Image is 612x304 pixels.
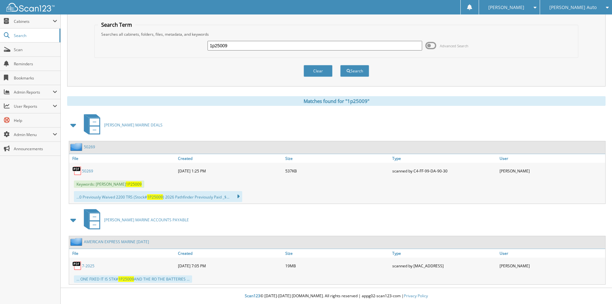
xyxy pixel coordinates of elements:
div: 537KB [284,164,391,177]
span: Bookmarks [14,75,57,81]
a: 50269 [82,168,93,174]
span: Admin Menu [14,132,53,137]
div: 19MB [284,259,391,272]
img: folder2.png [70,238,84,246]
span: 1P25009 [118,276,134,282]
span: Cabinets [14,19,53,24]
span: Scan123 [245,293,260,299]
div: © [DATE]-[DATE] [DOMAIN_NAME]. All rights reserved | appg02-scan123-com | [61,288,612,304]
legend: Search Term [98,21,135,28]
a: Size [284,154,391,163]
span: Admin Reports [14,89,53,95]
div: [PERSON_NAME] [498,259,605,272]
img: PDF.png [72,261,82,271]
div: scanned by C4-FF-99-DA-90-30 [391,164,498,177]
button: Clear [304,65,333,77]
a: [PERSON_NAME] MARINE ACCOUNTS PAYABLE [80,207,189,233]
span: Help [14,118,57,123]
a: [PERSON_NAME] MARINE DEALS [80,112,163,138]
a: Size [284,249,391,258]
a: File [69,154,176,163]
a: User [498,249,605,258]
a: Created [176,154,284,163]
a: AMERICAN EXPRESS MARINE [DATE] [84,239,149,244]
span: [PERSON_NAME] MARINE ACCOUNTS PAYABLE [104,217,189,223]
span: Advanced Search [440,43,468,48]
span: Search [14,33,56,38]
a: 50269 [84,144,95,150]
div: ...0 Previously Waived 2200 TRS (Stock# ) 2026 Pathfinder Previously Paid _$... [74,191,242,202]
span: 1P25009 [147,194,163,200]
div: [DATE] 7:05 PM [176,259,284,272]
div: [PERSON_NAME] [498,164,605,177]
span: 1P25009 [126,181,142,187]
img: folder2.png [70,143,84,151]
a: 7-2025 [82,263,94,269]
span: User Reports [14,104,53,109]
img: scan123-logo-white.svg [6,3,55,12]
div: scanned by [MAC_ADDRESS] [391,259,498,272]
div: Matches found for "1p25009" [67,96,606,106]
div: Searches all cabinets, folders, files, metadata, and keywords [98,32,575,37]
a: User [498,154,605,163]
iframe: Chat Widget [580,273,612,304]
span: [PERSON_NAME] MARINE DEALS [104,122,163,128]
span: [PERSON_NAME] [488,5,524,9]
span: Scan [14,47,57,52]
span: Reminders [14,61,57,67]
a: Type [391,249,498,258]
a: Privacy Policy [404,293,428,299]
a: Created [176,249,284,258]
img: PDF.png [72,166,82,176]
button: Search [340,65,369,77]
div: [DATE] 1:25 PM [176,164,284,177]
div: ... ONE FIXED IT IS STK# AND THE RO THE BATTERIES ... [74,275,192,283]
a: File [69,249,176,258]
span: [PERSON_NAME] Auto [549,5,597,9]
span: Announcements [14,146,57,152]
a: Type [391,154,498,163]
span: Keywords: [PERSON_NAME] [74,180,144,188]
